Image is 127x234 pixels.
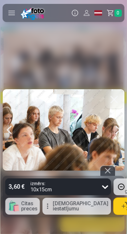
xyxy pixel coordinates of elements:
div: 10x15cm [30,178,52,195]
a: Global [92,4,104,22]
button: Info [69,4,81,22]
div: 3,60 € [5,178,28,195]
a: Grozs0 [104,4,124,22]
button: Profils [81,4,92,22]
span: 0 [114,9,122,17]
span: [DEMOGRAPHIC_DATA] iestatījumu [53,201,108,211]
button: [DEMOGRAPHIC_DATA] iestatījumu [42,198,111,215]
span: Citas preces [21,201,37,211]
strong: izmērs : [30,181,45,186]
span: 🛍 [8,200,20,212]
button: 🛍Citas preces [5,198,40,215]
img: /fa1 [21,6,46,20]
